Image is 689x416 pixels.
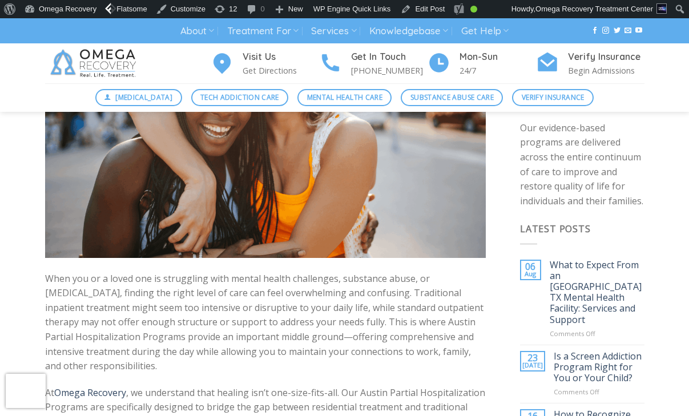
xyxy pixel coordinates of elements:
[243,50,319,64] h4: Visit Us
[602,27,609,35] a: Follow on Instagram
[460,64,536,77] p: 24/7
[554,387,599,396] span: Comments Off
[369,21,448,42] a: Knowledgebase
[54,386,126,399] a: Omega Recovery
[401,89,503,106] a: Substance Abuse Care
[635,27,642,35] a: Follow on YouTube
[319,50,428,78] a: Get In Touch [PHONE_NUMBER]
[535,5,653,13] span: Omega Recovery Treatment Center
[460,50,536,64] h4: Mon-Sun
[591,27,598,35] a: Follow on Facebook
[211,50,319,78] a: Visit Us Get Directions
[351,50,428,64] h4: Get In Touch
[520,121,644,209] p: Our evidence-based programs are delivered across the entire continuum of care to improve and rest...
[115,92,172,103] span: [MEDICAL_DATA]
[297,89,392,106] a: Mental Health Care
[568,64,644,77] p: Begin Admissions
[45,272,483,373] span: When you or a loved one is struggling with mental health challenges, substance abuse, or [MEDICAL...
[311,21,356,42] a: Services
[410,92,494,103] span: Substance Abuse Care
[522,92,585,103] span: Verify Insurance
[307,92,382,103] span: Mental Health Care
[568,50,644,64] h4: Verify Insurance
[45,386,54,399] span: At
[6,374,46,408] iframe: reCAPTCHA
[470,6,477,13] div: Good
[520,223,591,235] span: Latest Posts
[351,64,428,77] p: [PHONE_NUMBER]
[512,89,594,106] a: Verify Insurance
[200,92,279,103] span: Tech Addiction Care
[180,21,214,42] a: About
[191,89,289,106] a: Tech Addiction Care
[550,329,595,338] span: Comments Off
[614,27,620,35] a: Follow on Twitter
[550,260,644,325] a: What to Expect From an [GEOGRAPHIC_DATA] TX Mental Health Facility: Services and Support
[536,50,644,78] a: Verify Insurance Begin Admissions
[461,21,509,42] a: Get Help
[95,89,182,106] a: [MEDICAL_DATA]
[243,64,319,77] p: Get Directions
[227,21,299,42] a: Treatment For
[554,351,644,384] a: Is a Screen Addiction Program Right for You or Your Child?
[624,27,631,35] a: Send us an email
[45,43,145,83] img: Omega Recovery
